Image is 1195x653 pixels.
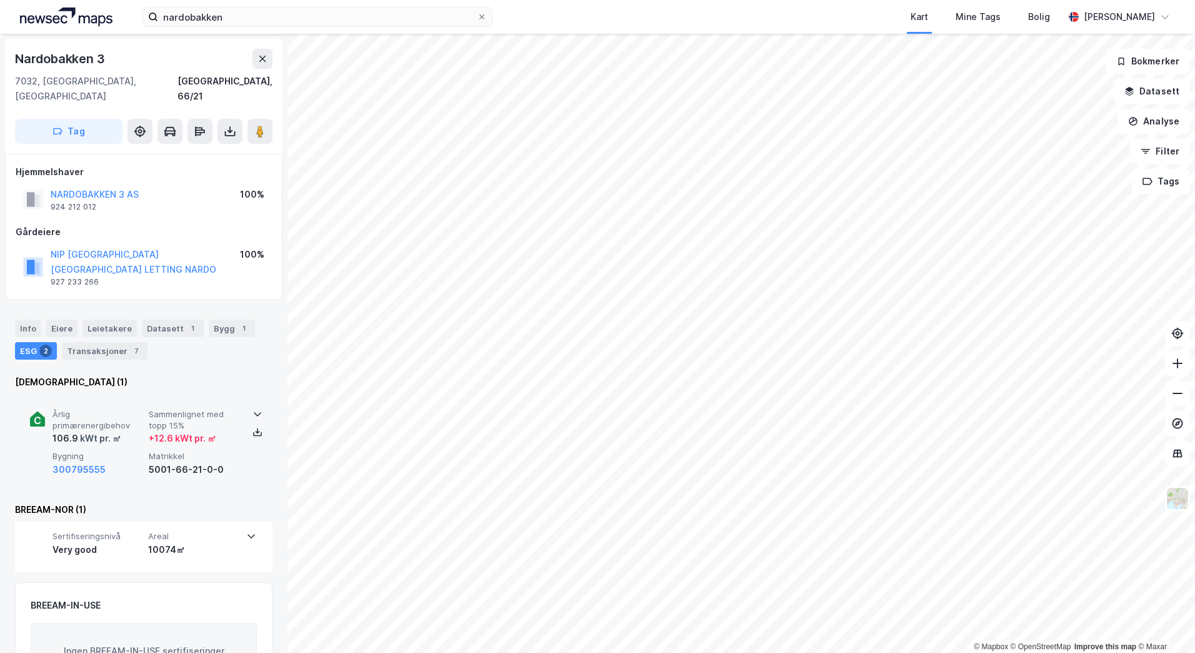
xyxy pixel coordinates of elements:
[1084,9,1155,24] div: [PERSON_NAME]
[1114,79,1190,104] button: Datasett
[51,277,99,287] div: 927 233 266
[15,49,107,69] div: Nardobakken 3
[1132,593,1195,653] div: Kontrollprogram for chat
[149,431,216,446] div: + 12.6 kWt pr. ㎡
[1011,642,1071,651] a: OpenStreetMap
[1132,593,1195,653] iframe: Chat Widget
[15,320,41,337] div: Info
[1166,487,1189,510] img: Z
[1106,49,1190,74] button: Bokmerker
[15,74,177,104] div: 7032, [GEOGRAPHIC_DATA], [GEOGRAPHIC_DATA]
[1132,169,1190,194] button: Tags
[20,8,112,26] img: logo.a4113a55bc3d86da70a041830d287a7e.svg
[209,320,255,337] div: Bygg
[51,202,96,212] div: 924 212 012
[1130,139,1190,164] button: Filter
[82,320,137,337] div: Leietakere
[52,542,143,557] div: Very good
[956,9,1001,24] div: Mine Tags
[62,342,147,360] div: Transaksjoner
[149,409,240,431] span: Sammenlignet med topp 15%
[130,345,142,357] div: 7
[46,320,77,337] div: Eiere
[78,431,121,446] div: kWt pr. ㎡
[16,225,272,240] div: Gårdeiere
[149,451,240,462] span: Matrikkel
[149,462,240,477] div: 5001-66-21-0-0
[240,247,264,262] div: 100%
[15,119,122,144] button: Tag
[52,451,144,462] span: Bygning
[1074,642,1136,651] a: Improve this map
[16,165,272,180] div: Hjemmelshaver
[158,8,477,26] input: Søk på adresse, matrikkel, gårdeiere, leietakere eller personer
[974,642,1008,651] a: Mapbox
[52,409,144,431] span: Årlig primærenergibehov
[15,342,57,360] div: ESG
[911,9,928,24] div: Kart
[1117,109,1190,134] button: Analyse
[148,531,239,542] span: Areal
[177,74,272,104] div: [GEOGRAPHIC_DATA], 66/21
[186,322,199,335] div: 1
[240,187,264,202] div: 100%
[148,542,239,557] div: 10074㎡
[52,462,106,477] button: 300795555
[15,502,272,517] div: BREEAM-NOR (1)
[237,322,250,335] div: 1
[39,345,52,357] div: 2
[31,598,101,613] div: BREEAM-IN-USE
[15,375,272,390] div: [DEMOGRAPHIC_DATA] (1)
[52,531,143,542] span: Sertifiseringsnivå
[1028,9,1050,24] div: Bolig
[52,431,121,446] div: 106.9
[142,320,204,337] div: Datasett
